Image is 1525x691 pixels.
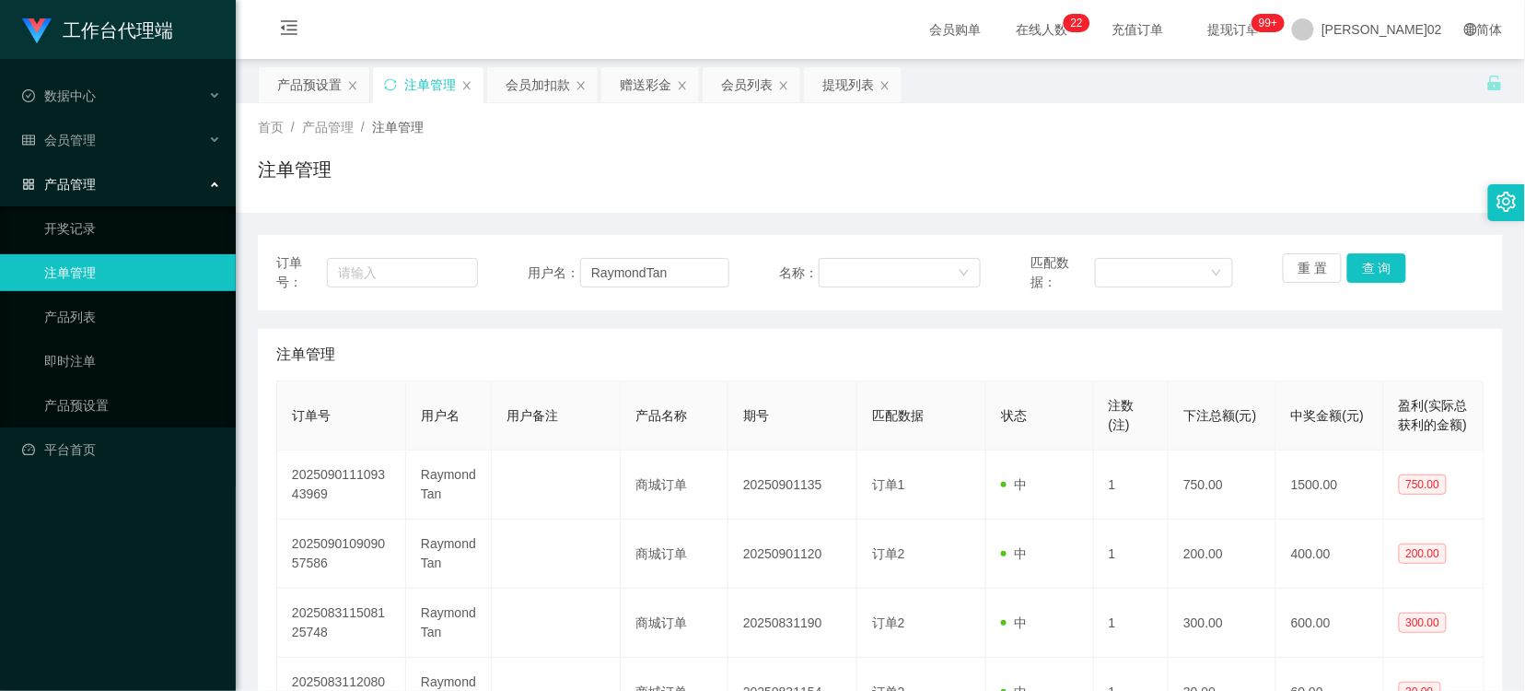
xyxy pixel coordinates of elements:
[406,451,492,520] td: RaymondTan
[872,408,924,423] span: 匹配数据
[406,589,492,658] td: RaymondTan
[728,589,857,658] td: 20250831190
[1169,589,1276,658] td: 300.00
[1399,474,1448,495] span: 750.00
[44,133,96,147] font: 会员管理
[277,451,406,520] td: 202509011109343969
[1464,23,1477,36] i: 图标： global
[780,264,820,283] span: 名称：
[1399,398,1468,432] span: 盈利(实际总获利的金额)
[22,89,35,102] i: 图标： check-circle-o
[327,258,477,287] input: 请输入
[879,80,891,91] i: 图标： 关闭
[384,78,397,91] i: 图标: sync
[347,80,358,91] i: 图标： 关闭
[292,408,331,423] span: 订单号
[1399,613,1448,633] span: 300.00
[872,615,905,630] span: 订单2
[1276,520,1384,589] td: 400.00
[291,120,295,135] span: /
[302,120,354,135] span: 产品管理
[620,67,671,102] div: 赠送彩金
[22,431,221,468] a: 图标： 仪表板平台首页
[576,80,587,91] i: 图标： 关闭
[44,387,221,424] a: 产品预设置
[277,67,342,102] div: 产品预设置
[677,80,688,91] i: 图标： 关闭
[1112,22,1163,37] font: 充值订单
[621,451,728,520] td: 商城订单
[1399,544,1448,564] span: 200.00
[1347,253,1406,283] button: 查 询
[872,477,905,492] span: 订单1
[635,408,687,423] span: 产品名称
[1283,253,1342,283] button: 重 置
[276,253,327,292] span: 订单号：
[44,210,221,247] a: 开奖记录
[258,120,284,135] span: 首页
[743,408,769,423] span: 期号
[1094,451,1170,520] td: 1
[872,546,905,561] span: 订单2
[1014,615,1027,630] font: 中
[1486,75,1503,91] i: 图标： 解锁
[44,88,96,103] font: 数据中心
[361,120,365,135] span: /
[1169,520,1276,589] td: 200.00
[22,22,173,37] a: 工作台代理端
[1016,22,1067,37] font: 在线人数
[1276,589,1384,658] td: 600.00
[1094,589,1170,658] td: 1
[44,254,221,291] a: 注单管理
[22,134,35,146] i: 图标： table
[44,177,96,192] font: 产品管理
[1183,408,1256,423] span: 下注总额(元)
[822,67,874,102] div: 提现列表
[1291,408,1364,423] span: 中奖金额(元)
[621,589,728,658] td: 商城订单
[258,156,332,183] h1: 注单管理
[1109,398,1135,432] span: 注数(注)
[506,408,558,423] span: 用户备注
[721,67,773,102] div: 会员列表
[1276,451,1384,520] td: 1500.00
[421,408,460,423] span: 用户名
[1211,267,1222,280] i: 图标： 向下
[44,299,221,335] a: 产品列表
[1001,408,1027,423] span: 状态
[1251,14,1285,32] sup: 1047
[1169,451,1276,520] td: 750.00
[63,1,173,60] h1: 工作台代理端
[277,520,406,589] td: 202509010909057586
[22,178,35,191] i: 图标： AppStore-O
[1207,22,1259,37] font: 提现订单
[580,258,729,287] input: 请输入
[621,520,728,589] td: 商城订单
[959,267,970,280] i: 图标： 向下
[1071,14,1077,32] p: 2
[406,520,492,589] td: RaymondTan
[1031,253,1095,292] span: 匹配数据：
[258,1,320,60] i: 图标： menu-fold
[778,80,789,91] i: 图标： 关闭
[1014,477,1027,492] font: 中
[528,264,580,283] span: 用户名：
[1064,14,1090,32] sup: 22
[461,80,472,91] i: 图标： 关闭
[404,67,456,102] div: 注单管理
[1094,520,1170,589] td: 1
[1014,546,1027,561] font: 中
[277,589,406,658] td: 202508311508125748
[506,67,570,102] div: 会员加扣款
[22,18,52,44] img: logo.9652507e.png
[1077,14,1083,32] p: 2
[372,120,424,135] span: 注单管理
[728,451,857,520] td: 20250901135
[728,520,857,589] td: 20250901120
[1477,22,1503,37] font: 简体
[1496,192,1517,212] i: 图标： 设置
[44,343,221,380] a: 即时注单
[276,344,335,366] span: 注单管理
